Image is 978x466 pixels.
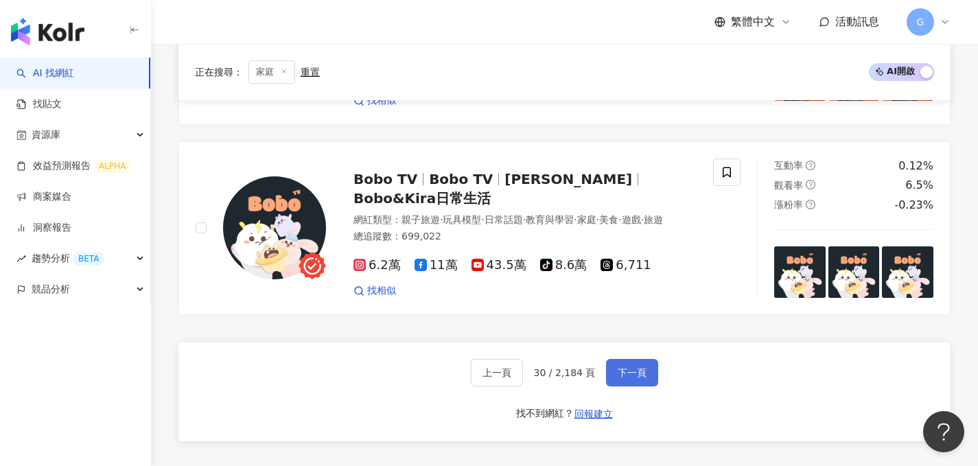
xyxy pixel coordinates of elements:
span: Bobo TV [429,171,493,187]
span: · [440,214,443,225]
div: 0.12% [898,159,933,174]
a: 找貼文 [16,97,62,111]
span: 資源庫 [32,119,60,150]
img: KOL Avatar [223,176,326,279]
span: 找相似 [367,94,396,108]
span: · [618,214,621,225]
a: 洞察報告 [16,221,71,235]
span: 親子旅遊 [401,214,440,225]
span: 漲粉率 [774,199,803,210]
span: 日常話題 [485,214,523,225]
a: 商案媒合 [16,190,71,204]
div: 總追蹤數 ： 699,022 [353,230,697,244]
div: BETA [73,252,104,266]
span: 繁體中文 [731,14,775,30]
div: 網紅類型 ： [353,213,697,227]
span: 活動訊息 [835,15,879,28]
span: 30 / 2,184 頁 [534,367,596,378]
span: 家庭 [577,214,596,225]
span: 回報建立 [574,408,613,419]
span: question-circle [806,161,815,170]
button: 回報建立 [574,403,614,425]
span: question-circle [806,180,815,189]
span: 6,711 [601,258,651,272]
span: 美食 [599,214,618,225]
a: 找相似 [353,94,396,108]
a: KOL AvatarBobo TVBobo TV[PERSON_NAME]Bobo&Kira日常生活網紅類型：親子旅遊·玩具模型·日常話題·教育與學習·家庭·美食·遊戲·旅遊總追蹤數：699,0... [178,141,951,315]
span: 11萬 [415,258,458,272]
img: post-image [828,246,880,298]
span: · [596,214,599,225]
span: 8.6萬 [540,258,587,272]
span: 觀看率 [774,180,803,191]
span: 家庭 [248,60,295,84]
span: 互動率 [774,160,803,171]
span: 找相似 [367,284,396,298]
span: 教育與學習 [526,214,574,225]
span: 玩具模型 [443,214,481,225]
a: 找相似 [353,284,396,298]
span: · [523,214,526,225]
span: 競品分析 [32,274,70,305]
div: 6.5% [905,178,933,193]
img: post-image [882,246,933,298]
span: question-circle [806,200,815,209]
span: 正在搜尋 ： [195,67,243,78]
span: 下一頁 [618,367,647,378]
span: 遊戲 [622,214,641,225]
img: logo [11,18,84,45]
span: rise [16,254,26,264]
span: [PERSON_NAME] [504,171,632,187]
span: 趨勢分析 [32,243,104,274]
iframe: Help Scout Beacon - Open [923,411,964,452]
span: Bobo&Kira日常生活 [353,190,491,207]
span: 43.5萬 [471,258,526,272]
span: Bobo TV [353,171,417,187]
div: 找不到網紅？ [516,407,574,421]
span: 上一頁 [482,367,511,378]
img: post-image [774,246,826,298]
span: · [574,214,577,225]
div: 重置 [301,67,320,78]
div: -0.23% [894,198,933,213]
a: searchAI 找網紅 [16,67,74,80]
button: 下一頁 [606,359,658,386]
span: G [917,14,924,30]
a: 效益預測報告ALPHA [16,159,131,173]
span: 旅遊 [644,214,663,225]
button: 上一頁 [471,359,523,386]
span: · [481,214,484,225]
span: 6.2萬 [353,258,401,272]
span: · [641,214,644,225]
